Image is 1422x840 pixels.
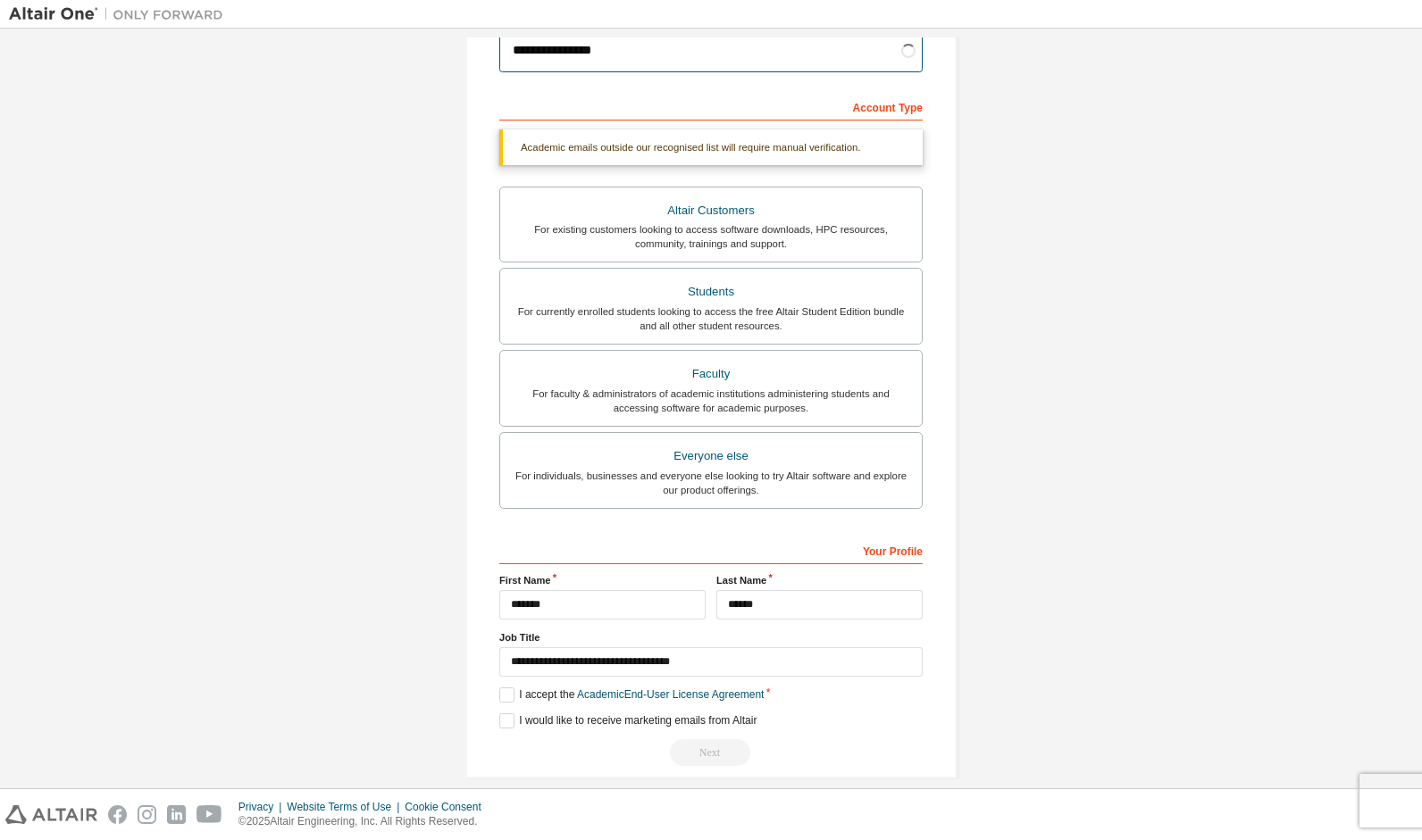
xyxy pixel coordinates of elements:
[287,800,405,814] div: Website Terms of Use
[511,198,911,223] div: Altair Customers
[499,129,923,165] div: Academic emails outside our recognised list will require manual verification.
[511,362,911,387] div: Faculty
[499,713,757,728] label: I would like to receive marketing emails from Altair
[138,805,156,824] img: instagram.svg
[511,222,911,251] div: For existing customers looking to access software downloads, HPC resources, community, trainings ...
[511,304,911,333] div: For currently enrolled students looking to access the free Altair Student Edition bundle and all ...
[405,800,491,814] div: Cookie Consent
[5,805,97,824] img: altair_logo.svg
[238,800,287,814] div: Privacy
[197,805,222,824] img: youtube.svg
[499,536,923,564] div: Your Profile
[499,630,923,645] label: Job Title
[499,739,923,766] div: Please wait while checking email ...
[108,805,127,824] img: facebook.svg
[511,469,911,497] div: For individuals, businesses and everyone else looking to try Altair software and explore our prod...
[716,573,923,587] label: Last Name
[499,92,923,121] div: Account Type
[238,814,492,829] p: © 2025 Altair Engineering, Inc. All Rights Reserved.
[9,5,232,23] img: Altair One
[511,279,911,304] div: Students
[167,805,186,824] img: linkedin.svg
[499,687,764,703] label: I accept the
[577,688,764,701] a: Academic End-User License Agreement
[511,387,911,415] div: For faculty & administrators of academic institutions administering students and accessing softwa...
[511,444,911,469] div: Everyone else
[499,573,706,587] label: First Name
